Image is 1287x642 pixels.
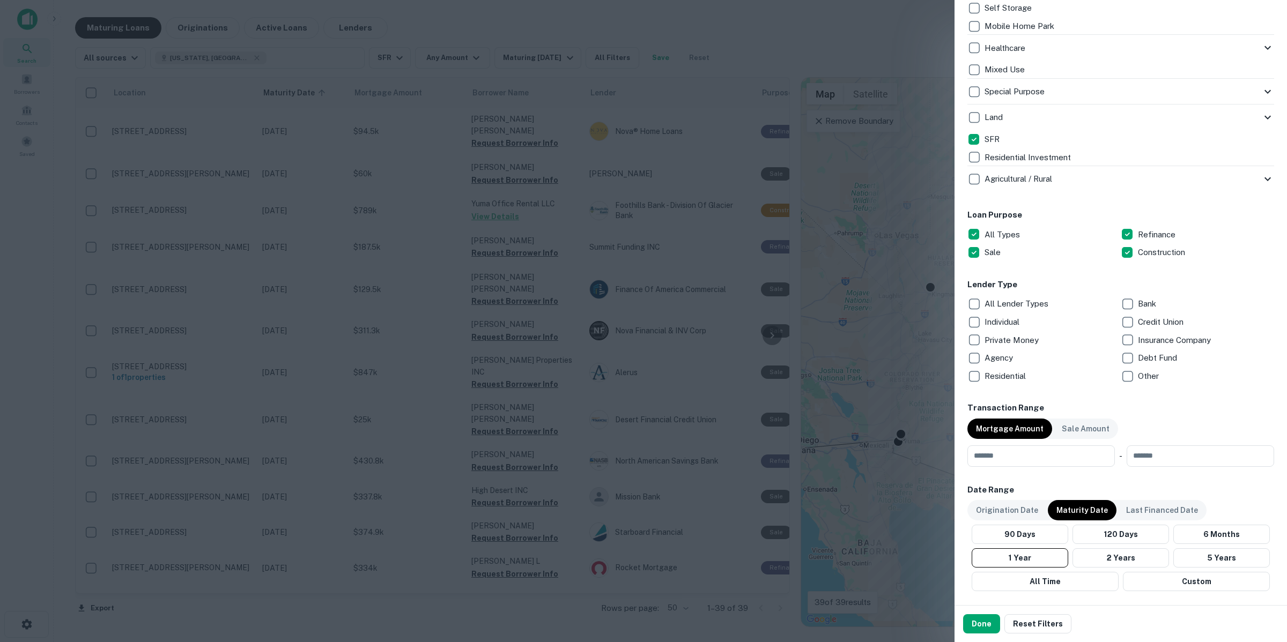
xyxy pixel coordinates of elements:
p: Bank [1138,297,1158,310]
p: Credit Union [1138,316,1186,329]
p: Land [985,111,1005,124]
p: Construction [1138,246,1187,259]
p: Refinance [1138,228,1178,241]
p: Individual [985,316,1022,329]
p: Mobile Home Park [985,20,1056,33]
h6: Loan Purpose [967,209,1274,221]
button: 5 Years [1173,548,1270,568]
p: Self Storage [985,2,1034,14]
p: SFR [985,133,1002,146]
button: 90 Days [972,525,1068,544]
h6: Lender Type [967,279,1274,291]
p: Mortgage Amount [976,423,1044,435]
p: Healthcare [985,42,1027,55]
h6: Date Range [967,484,1274,496]
div: Healthcare [967,35,1274,61]
p: Last Financed Date [1126,504,1198,516]
button: Done [963,614,1000,633]
p: Private Money [985,334,1041,347]
button: 2 Years [1072,548,1169,568]
p: All Lender Types [985,297,1051,310]
p: Residential Investment [985,151,1073,164]
p: Other [1138,370,1161,383]
button: 120 Days [1072,525,1169,544]
p: All Types [985,228,1022,241]
div: Land [967,104,1274,130]
p: Mixed Use [985,63,1027,76]
div: Special Purpose [967,79,1274,104]
iframe: Chat Widget [1233,556,1287,608]
p: Insurance Company [1138,334,1213,347]
p: Sale [985,246,1003,259]
p: Sale Amount [1062,423,1110,435]
p: Residential [985,370,1028,383]
button: Reset Filters [1004,614,1071,633]
button: 1 Year [972,548,1068,568]
p: Special Purpose [985,85,1047,98]
p: Debt Fund [1138,352,1179,364]
p: Maturity Date [1056,504,1108,516]
h6: Transaction Range [967,402,1274,414]
p: Agency [985,352,1015,364]
button: All Time [972,572,1119,591]
p: Agricultural / Rural [985,173,1054,185]
button: 6 Months [1173,525,1270,544]
div: - [1119,445,1122,467]
p: Origination Date [976,504,1038,516]
div: Agricultural / Rural [967,166,1274,192]
button: Custom [1123,572,1270,591]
